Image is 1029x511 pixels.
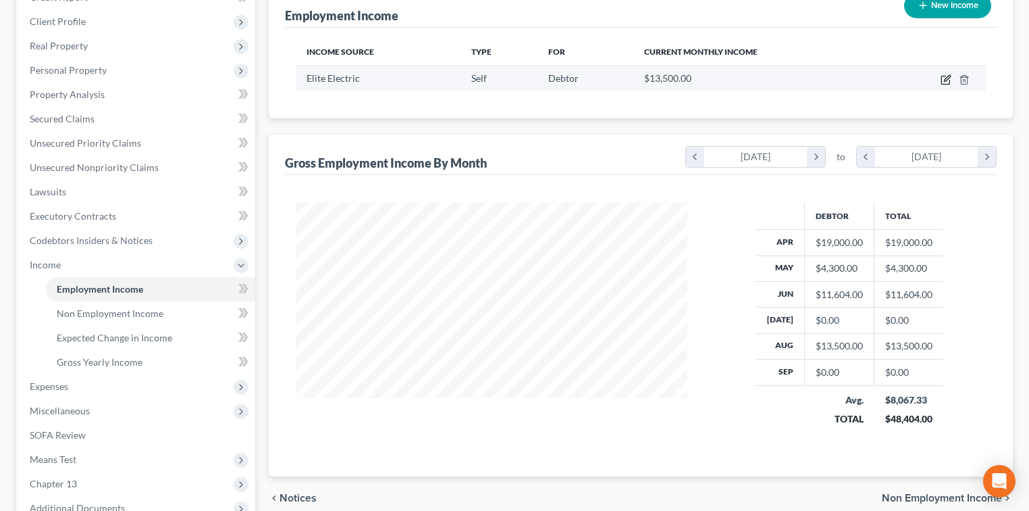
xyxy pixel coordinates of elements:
[983,465,1015,497] div: Open Intercom Messenger
[19,82,255,107] a: Property Analysis
[756,360,805,385] th: Sep
[882,493,1002,504] span: Non Employment Income
[874,230,944,255] td: $19,000.00
[30,162,159,173] span: Unsecured Nonpriority Claims
[816,288,863,301] div: $11,604.00
[807,147,825,167] i: chevron_right
[875,147,978,167] div: [DATE]
[30,40,88,51] span: Real Property
[816,339,863,353] div: $13,500.00
[548,72,579,84] span: Debtor
[882,493,1013,504] button: Non Employment Income chevron_right
[471,47,492,57] span: Type
[644,47,758,57] span: Current Monthly Income
[19,107,255,131] a: Secured Claims
[885,393,933,407] div: $8,067.33
[30,381,68,392] span: Expenses
[756,230,805,255] th: Apr
[30,454,76,465] span: Means Test
[30,235,153,246] span: Codebtors Insiders & Notices
[756,308,805,333] th: [DATE]
[30,16,86,27] span: Client Profile
[704,147,808,167] div: [DATE]
[816,236,863,249] div: $19,000.00
[816,366,863,379] div: $0.00
[874,308,944,333] td: $0.00
[30,478,77,489] span: Chapter 13
[19,155,255,180] a: Unsecured Nonpriority Claims
[57,283,143,295] span: Employment Income
[57,308,163,319] span: Non Employment Income
[30,405,90,416] span: Miscellaneous
[874,333,944,359] td: $13,500.00
[30,113,95,124] span: Secured Claims
[756,255,805,281] th: May
[46,326,255,350] a: Expected Change in Income
[874,281,944,307] td: $11,604.00
[19,423,255,447] a: SOFA Review
[1002,493,1013,504] i: chevron_right
[19,204,255,228] a: Executory Contracts
[30,64,107,76] span: Personal Property
[19,131,255,155] a: Unsecured Priority Claims
[857,147,875,167] i: chevron_left
[280,493,317,504] span: Notices
[46,301,255,326] a: Non Employment Income
[285,7,398,24] div: Employment Income
[30,186,66,197] span: Lawsuits
[816,314,863,327] div: $0.00
[874,255,944,281] td: $4,300.00
[816,412,864,426] div: TOTAL
[756,281,805,307] th: Jun
[686,147,704,167] i: chevron_left
[805,202,874,229] th: Debtor
[548,47,565,57] span: For
[816,393,864,407] div: Avg.
[471,72,487,84] span: Self
[756,333,805,359] th: Aug
[874,202,944,229] th: Total
[644,72,691,84] span: $13,500.00
[269,493,317,504] button: chevron_left Notices
[19,180,255,204] a: Lawsuits
[978,147,996,167] i: chevron_right
[307,72,360,84] span: Elite Electric
[46,277,255,301] a: Employment Income
[307,47,374,57] span: Income Source
[285,155,487,171] div: Gross Employment Income By Month
[30,259,61,270] span: Income
[30,137,141,149] span: Unsecured Priority Claims
[269,493,280,504] i: chevron_left
[30,429,86,441] span: SOFA Review
[816,262,863,275] div: $4,300.00
[57,356,142,368] span: Gross Yearly Income
[57,332,172,343] span: Expected Change in Income
[885,412,933,426] div: $48,404.00
[30,210,116,222] span: Executory Contracts
[837,150,845,164] span: to
[874,360,944,385] td: $0.00
[46,350,255,374] a: Gross Yearly Income
[30,89,105,100] span: Property Analysis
